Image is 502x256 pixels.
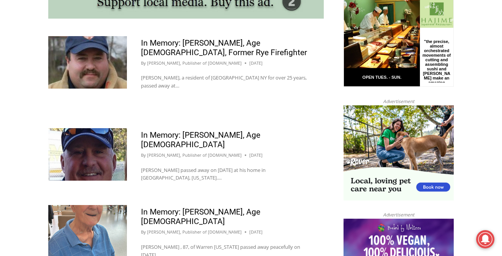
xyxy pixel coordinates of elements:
[249,229,263,235] time: [DATE]
[141,207,260,226] a: In Memory: [PERSON_NAME], Age [DEMOGRAPHIC_DATA]
[0,76,76,95] a: Open Tues. - Sun. [PHONE_NUMBER]
[48,128,127,181] img: Obituary - Paul Caesar - larger
[141,74,310,90] p: [PERSON_NAME], a resident of [GEOGRAPHIC_DATA] NY for over 25 years, passed away at…
[147,229,242,235] a: [PERSON_NAME], Publisher of [DOMAIN_NAME]
[249,60,263,67] time: [DATE]
[141,152,146,159] span: By
[375,98,422,105] span: Advertisement
[141,229,146,235] span: By
[2,78,74,107] span: Open Tues. - Sun. [PHONE_NUMBER]
[183,74,368,95] a: Intern @ [DOMAIN_NAME]
[375,211,422,218] span: Advertisement
[141,38,307,57] a: In Memory: [PERSON_NAME], Age [DEMOGRAPHIC_DATA], Former Rye Firefighter
[78,48,108,91] div: "the precise, almost orchestrated movements of cutting and assembling sushi and [PERSON_NAME] mak...
[141,166,310,182] p: [PERSON_NAME] passed away on [DATE] at his home in [GEOGRAPHIC_DATA], [US_STATE]….
[199,76,352,93] span: Intern @ [DOMAIN_NAME]
[147,152,242,158] a: [PERSON_NAME], Publisher of [DOMAIN_NAME]
[48,36,127,89] img: Obituary - Michael L. Cucchiara - smaller
[192,0,359,74] div: "[PERSON_NAME] and I covered the [DATE] Parade, which was a really eye opening experience as I ha...
[147,60,242,66] a: [PERSON_NAME], Publisher of [DOMAIN_NAME]
[141,130,260,149] a: In Memory: [PERSON_NAME], Age [DEMOGRAPHIC_DATA]
[141,60,146,67] span: By
[249,152,263,159] time: [DATE]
